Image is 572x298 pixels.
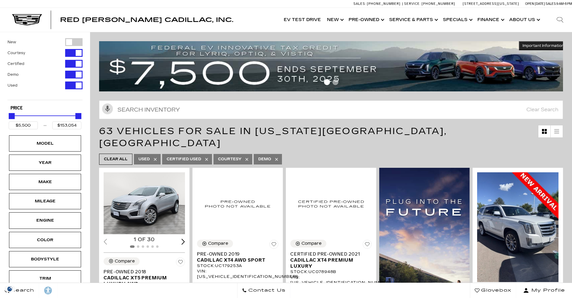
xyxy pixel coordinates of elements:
button: Compare Vehicle [290,240,326,247]
a: Glovebox [470,283,516,298]
div: Filter by Vehicle Type [8,38,83,100]
a: Pre-Owned 2018Cadillac XT5 Premium Luxury AWD [104,269,185,287]
span: Search [9,286,34,295]
img: 2019 Cadillac XT4 AWD Sport [197,172,278,235]
span: Courtesy [218,155,241,163]
div: Make [30,179,60,185]
section: Click to Open Cookie Consent Modal [3,286,17,292]
div: VIN: [US_VEHICLE_IDENTIFICATION_NUMBER] [197,269,278,279]
div: MileageMileage [9,193,81,209]
div: 1 / 2 [104,172,186,234]
span: Glovebox [480,286,511,295]
input: Minimum [9,121,38,129]
span: Important Information [522,43,564,48]
div: Trim [30,275,60,282]
a: Red [PERSON_NAME] Cadillac, Inc. [60,17,233,23]
div: VIN: [US_VEHICLE_IDENTIFICATION_NUMBER] [290,275,372,285]
label: Used [8,82,17,88]
a: [STREET_ADDRESS][US_STATE] [463,2,519,6]
svg: Click to toggle on voice search [102,103,113,114]
div: Stock : UC179253A [197,263,278,269]
span: Pre-Owned 2019 [197,251,274,257]
span: Sales: [353,2,366,6]
span: Certified Used [167,155,201,163]
a: Finance [474,8,506,32]
button: Important Information [519,41,567,50]
div: Compare [301,241,322,246]
div: Mileage [30,198,60,204]
a: Service: [PHONE_NUMBER] [402,2,457,5]
a: About Us [506,8,542,32]
span: Demo [258,155,271,163]
img: Cadillac Dark Logo with Cadillac White Text [12,14,42,26]
span: Contact Us [247,286,286,295]
button: Save Vehicle [176,257,185,269]
label: Courtesy [8,50,25,56]
div: 1 / 2 [477,172,559,282]
span: Go to slide 2 [332,79,338,85]
span: [PHONE_NUMBER] [367,2,401,6]
h5: Price [11,106,80,111]
button: Save Vehicle [269,240,278,251]
span: My Profile [529,286,565,295]
div: Color [30,237,60,243]
input: Search Inventory [99,100,563,119]
div: Minimum Price [9,113,15,119]
img: 2018 Cadillac Escalade Luxury 1 [477,172,559,282]
a: EV Test Drive [281,8,324,32]
div: Engine [30,217,60,224]
div: Price [9,111,81,129]
a: New [324,8,346,32]
div: Stock : UC078948B [290,269,372,275]
label: Demo [8,72,19,78]
span: Cadillac XT4 Premium Luxury [290,257,367,269]
div: BodystyleBodystyle [9,251,81,267]
span: Go to slide 1 [324,79,330,85]
img: Opt-Out Icon [3,286,17,292]
span: Open [DATE] [525,2,545,6]
button: Compare Vehicle [197,240,233,247]
a: Pre-Owned [346,8,386,32]
div: EngineEngine [9,212,81,229]
img: 2021 Cadillac XT4 Premium Luxury [290,172,372,235]
a: Specials [440,8,474,32]
div: ColorColor [9,232,81,248]
div: ModelModel [9,135,81,152]
button: Save Vehicle [363,240,372,251]
label: New [8,39,16,45]
span: Cadillac XT5 Premium Luxury AWD [104,275,180,287]
div: Maximum Price [75,113,81,119]
span: Used [138,155,150,163]
span: 63 Vehicles for Sale in [US_STATE][GEOGRAPHIC_DATA], [GEOGRAPHIC_DATA] [99,126,447,149]
a: Sales: [PHONE_NUMBER] [353,2,402,5]
button: Compare Vehicle [104,257,140,265]
button: details tab [241,280,276,293]
div: Bodystyle [30,256,60,263]
span: [PHONE_NUMBER] [422,2,455,6]
div: TrimTrim [9,270,81,287]
div: Model [30,140,60,147]
a: Pre-Owned 2019Cadillac XT4 AWD Sport [197,251,278,263]
label: Certified [8,61,24,67]
button: pricing tab [200,280,235,293]
button: Open user profile menu [516,283,572,298]
div: YearYear [9,155,81,171]
div: 1 of 30 [104,236,185,243]
span: Pre-Owned 2018 [104,269,180,275]
span: Certified Pre-Owned 2021 [290,251,367,257]
div: Next slide [181,239,185,244]
span: Clear All [104,155,128,163]
a: Contact Us [237,283,290,298]
a: Service & Parts [386,8,440,32]
span: Red [PERSON_NAME] Cadillac, Inc. [60,16,233,23]
span: Cadillac XT4 AWD Sport [197,257,274,263]
img: 2018 Cadillac XT5 Premium Luxury AWD 1 [104,172,186,234]
div: Compare [115,259,135,264]
span: Service: [404,2,421,6]
img: vrp-tax-ending-august-version [99,41,567,91]
a: Certified Pre-Owned 2021Cadillac XT4 Premium Luxury [290,251,372,269]
input: Maximum [52,121,81,129]
div: MakeMake [9,174,81,190]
